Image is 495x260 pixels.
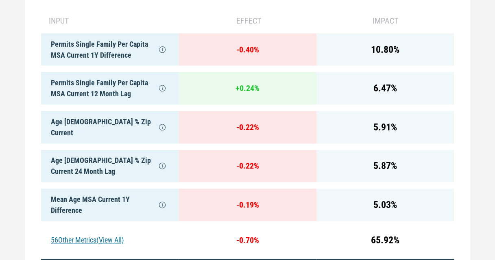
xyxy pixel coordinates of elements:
div: input [48,15,179,27]
div: 5.87 % [316,150,454,182]
div: 10.80 % [316,33,454,66]
div: + 0.24 % [179,72,316,104]
div: - 0.70 % [179,227,316,253]
div: Age [DEMOGRAPHIC_DATA] % Zip Current [41,111,179,143]
div: - 0.22 % [179,111,316,143]
div: impact [316,15,454,27]
div: 5.03 % [316,188,454,221]
div: - 0.40 % [179,33,316,66]
div: Mean Age MSA Current 1Y Difference [41,188,179,221]
div: 56 Other Metrics (View All) [41,227,179,253]
div: Age [DEMOGRAPHIC_DATA] % Zip Current 24 Month Lag [41,150,179,182]
div: effect [179,15,316,27]
div: Permits Single Family Per Capita MSA Current 12 Month Lag [41,72,179,104]
div: - 0.22 % [179,150,316,182]
div: Permits Single Family Per Capita MSA Current 1Y Difference [41,33,179,66]
div: 6.47 % [316,72,454,104]
div: - 0.19 % [179,188,316,221]
div: 5.91 % [316,111,454,143]
div: 65.92 % [316,227,454,253]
